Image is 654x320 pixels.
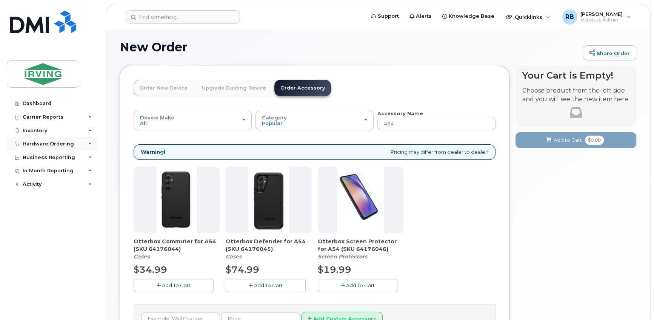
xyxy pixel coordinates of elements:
[377,110,423,116] strong: Accessory Name
[226,253,242,260] em: Cases
[366,9,404,24] a: Support
[437,9,500,24] a: Knowledge Base
[522,70,629,80] h4: Your Cart is Empty!
[226,238,312,253] span: Otterbox Defender for A54 (SKU 64176045)
[134,111,252,130] button: Device Make All
[140,120,147,126] span: All
[449,12,494,20] span: Knowledge Base
[156,167,197,233] img: HUTNeC_2kmGlKmmLmFrCaum8X_p-RzZbmA.png
[565,12,574,22] span: RB
[515,14,542,20] span: Quicklinks
[262,114,287,121] span: Category
[557,9,636,25] div: Roberts, Brad
[226,279,306,292] button: Add To Cart
[196,80,272,96] a: Upgrade Existing Device
[585,136,604,145] span: $0.00
[134,264,167,275] span: $34.99
[134,238,220,260] div: Otterbox Commuter for A54 (SKU 64176044)
[378,12,399,20] span: Support
[318,238,404,253] span: Otterbox Screen Protector for A54 (SKU 64176046)
[318,279,398,292] button: Add To Cart
[404,9,437,24] a: Alerts
[226,238,312,260] div: Otterbox Defender for A54 (SKU 64176045)
[162,282,191,288] span: Add To Cart
[337,167,384,233] img: vkj0Pdgs6lCpeFGCgyHSqGHdsSkV7w1UtQ.png
[134,238,220,253] span: Otterbox Commuter for A54 (SKU 64176044)
[226,264,259,275] span: $74.99
[516,132,636,148] button: Add to Cart $0.00
[500,9,556,25] div: Quicklinks
[580,11,623,17] span: [PERSON_NAME]
[120,40,579,54] h1: New Order
[126,10,240,24] input: Find something...
[580,17,623,23] span: Wireless Admin
[318,264,351,275] span: $19.99
[254,282,283,288] span: Add To Cart
[318,238,404,260] div: Otterbox Screen Protector for A54 (SKU 64176046)
[134,80,194,96] a: Order New Device
[522,87,629,104] p: Choose product from the left side and you will see the new item here.
[346,282,374,288] span: Add To Cart
[318,253,367,260] em: Screen Protectors
[140,114,174,121] span: Device Make
[274,80,331,96] a: Order Accessory
[134,253,149,260] em: Cases
[262,120,283,126] span: Popular
[255,111,374,130] button: Category Popular
[134,279,214,292] button: Add To Cart
[416,12,432,20] span: Alerts
[248,167,289,233] img: m0kDPa9pGFr2ipVU8lUttgvA-mzSNMkwQA__1_.png
[141,148,165,156] strong: Warning!
[554,136,582,144] span: Add to Cart
[134,144,496,160] div: Pricing may differ from dealer to dealer!
[583,45,636,60] a: Share Order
